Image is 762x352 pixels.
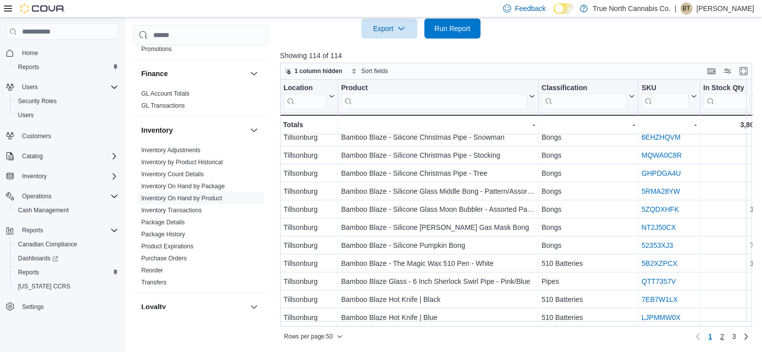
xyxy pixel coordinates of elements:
[141,254,187,262] span: Purchase Orders
[141,45,172,53] span: Promotions
[703,84,749,109] div: In Stock Qty
[14,109,38,121] a: Users
[22,83,38,91] span: Users
[341,257,535,269] div: Bamboo Blaze - The Magic Wax 510 Pen - White
[705,65,717,77] button: Keyboard shortcuts
[703,149,757,161] div: 6
[141,255,187,262] a: Purchase Orders
[2,169,122,183] button: Inventory
[703,311,757,323] div: 4
[515,4,546,14] span: Feedback
[341,167,535,179] div: Bamboo Blaze - Silicone Christmas Pipe - Tree
[10,94,122,108] button: Security Roles
[14,266,118,278] span: Reports
[133,144,268,292] div: Inventory
[641,223,675,231] a: NT2J50CX
[641,84,688,93] div: SKU
[141,69,246,79] button: Finance
[10,279,122,293] button: [US_STATE] CCRS
[141,278,166,286] span: Transfers
[703,203,757,215] div: 10
[18,224,118,236] span: Reports
[284,221,335,233] div: Tillsonburg
[542,84,627,109] div: Classification
[141,230,185,238] span: Package History
[10,265,122,279] button: Reports
[641,151,681,159] a: MQWA0C8R
[14,280,118,292] span: Washington CCRS
[141,183,225,190] a: Inventory On Hand by Package
[281,65,346,77] button: 1 column hidden
[361,19,417,39] button: Export
[692,328,751,344] nav: Pagination for preceding grid
[22,192,52,200] span: Operations
[542,221,635,233] div: Bongs
[141,218,185,226] span: Package Details
[14,280,74,292] a: [US_STATE] CCRS
[280,51,757,61] p: Showing 114 of 114
[341,221,535,233] div: Bamboo Blaze - Silicone [PERSON_NAME] Gas Mask Bong
[593,3,670,15] p: True North Cannabis Co.
[10,108,122,122] button: Users
[18,240,77,248] span: Canadian Compliance
[284,257,335,269] div: Tillsonburg
[641,241,673,249] a: 52353XJ3
[284,84,327,109] div: Location
[141,125,246,135] button: Inventory
[141,158,223,166] span: Inventory by Product Historical
[14,61,118,73] span: Reports
[341,275,535,287] div: Bamboo Blaze Glass - 6 Inch Sherlock Swirl Pipe - Pink/Blue
[341,293,535,305] div: Bamboo Blaze Hot Knife | Black
[737,65,749,77] button: Enter fullscreen
[284,332,333,340] span: Rows per page : 50
[542,275,635,287] div: Pipes
[721,65,733,77] button: Display options
[641,313,680,321] a: LJPMMW0X
[18,254,58,262] span: Dashboards
[18,129,118,142] span: Customers
[703,257,757,269] div: 18
[141,159,223,166] a: Inventory by Product Historical
[434,24,470,34] span: Run Report
[680,3,692,15] div: Brandon Thompson
[341,149,535,161] div: Bamboo Blaze - Silicone Christmas Pipe - Stocking
[641,119,696,131] div: -
[641,277,675,285] a: QTT7357V
[641,133,680,141] a: 6EHZHQVM
[341,84,527,93] div: Product
[554,4,575,14] input: Dark Mode
[22,152,43,160] span: Catalog
[728,328,740,344] a: Page 3 of 3
[542,84,627,93] div: Classification
[14,204,73,216] a: Cash Management
[284,167,335,179] div: Tillsonburg
[2,80,122,94] button: Users
[22,49,38,57] span: Home
[703,275,757,287] div: 5
[284,84,327,93] div: Location
[141,69,168,79] h3: Finance
[141,46,172,53] a: Promotions
[14,95,61,107] a: Security Roles
[708,331,712,341] span: 1
[542,131,635,143] div: Bongs
[542,257,635,269] div: 510 Batteries
[18,206,69,214] span: Cash Management
[18,170,51,182] button: Inventory
[341,185,535,197] div: Bamboo Blaze - Silicone Glass Middle Bong - Pattern/Assorted
[18,150,47,162] button: Catalog
[18,97,57,105] span: Security Roles
[284,311,335,323] div: Tillsonburg
[542,311,635,323] div: 510 Batteries
[2,189,122,203] button: Operations
[284,275,335,287] div: Tillsonburg
[284,239,335,251] div: Tillsonburg
[284,84,335,109] button: Location
[14,252,62,264] a: Dashboards
[284,131,335,143] div: Tillsonburg
[703,221,757,233] div: 1
[141,279,166,286] a: Transfers
[720,331,724,341] span: 2
[10,251,122,265] a: Dashboards
[22,303,44,311] span: Settings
